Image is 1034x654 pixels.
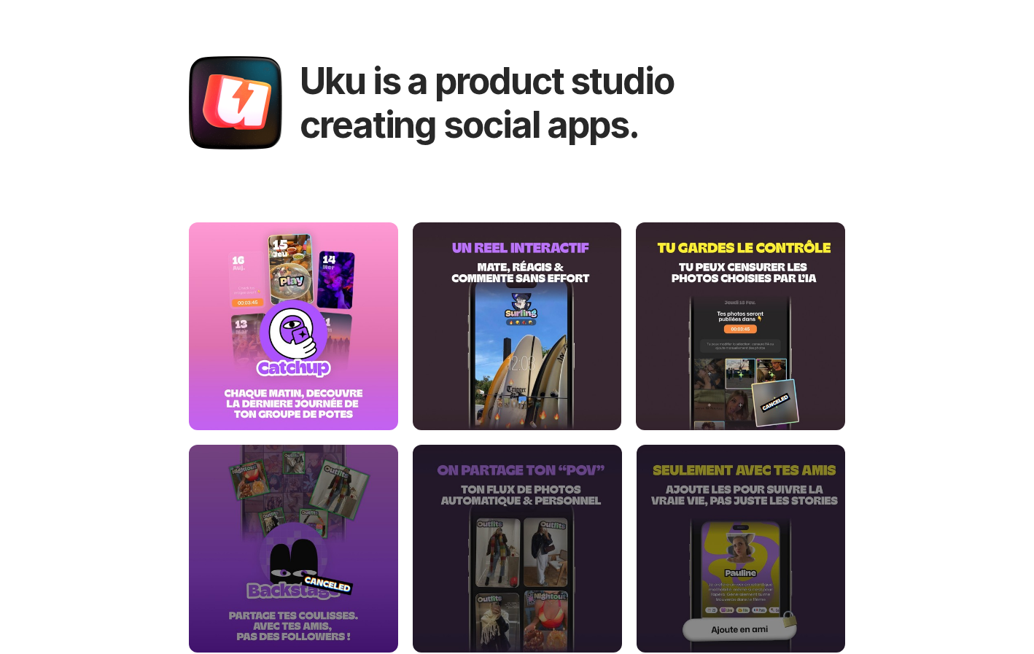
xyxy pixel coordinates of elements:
img: Tu gardes le contrôle : tu peux censurer les photos choisies par l'IA [636,222,845,430]
img: Un reel interactif dans lequel tu peux mater, réagir ou commenter [413,222,622,430]
img: Backstage - partage tes coulisses, avec tes amis, pas des followers. [189,445,398,653]
h1: Uku is a product studio creating social apps. [300,59,790,147]
img: Backstage partage ton "POV" : ton flux automatique et personnel [413,445,622,653]
img: Catchup - chaque matin, découvre la dernière journée de ton groupe de potes [189,222,398,430]
img: Seulement avec tes amis, ajoute les pour découvrir leur vraie vie, pas juste des stories. [637,445,845,653]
